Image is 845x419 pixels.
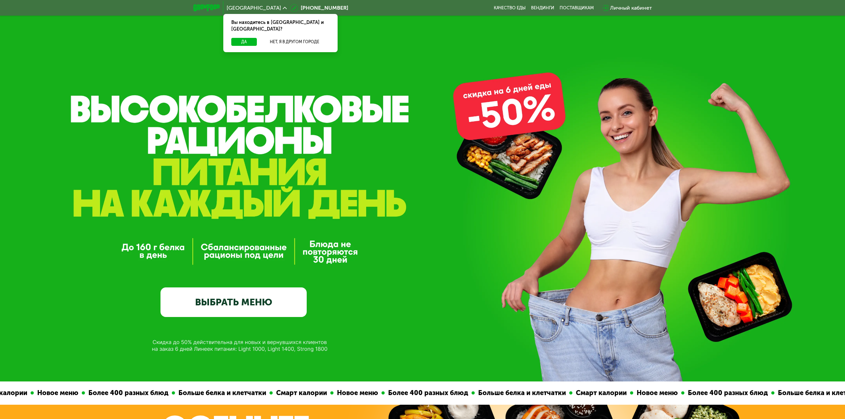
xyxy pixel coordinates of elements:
[531,5,554,11] a: Вендинги
[632,388,680,398] div: Новое меню
[227,5,281,11] span: [GEOGRAPHIC_DATA]
[494,5,526,11] a: Качество еды
[683,388,770,398] div: Более 400 разных блюд
[560,5,594,11] div: поставщикам
[33,388,80,398] div: Новое меню
[332,388,380,398] div: Новое меню
[84,388,170,398] div: Более 400 разных блюд
[260,38,330,46] button: Нет, я в другом городе
[160,287,307,317] a: ВЫБРАТЬ МЕНЮ
[231,38,257,46] button: Да
[271,388,329,398] div: Смарт калории
[290,4,348,12] a: [PHONE_NUMBER]
[223,14,338,38] div: Вы находитесь в [GEOGRAPHIC_DATA] и [GEOGRAPHIC_DATA]?
[174,388,268,398] div: Больше белка и клетчатки
[610,4,652,12] div: Личный кабинет
[383,388,470,398] div: Более 400 разных блюд
[571,388,629,398] div: Смарт калории
[474,388,568,398] div: Больше белка и клетчатки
